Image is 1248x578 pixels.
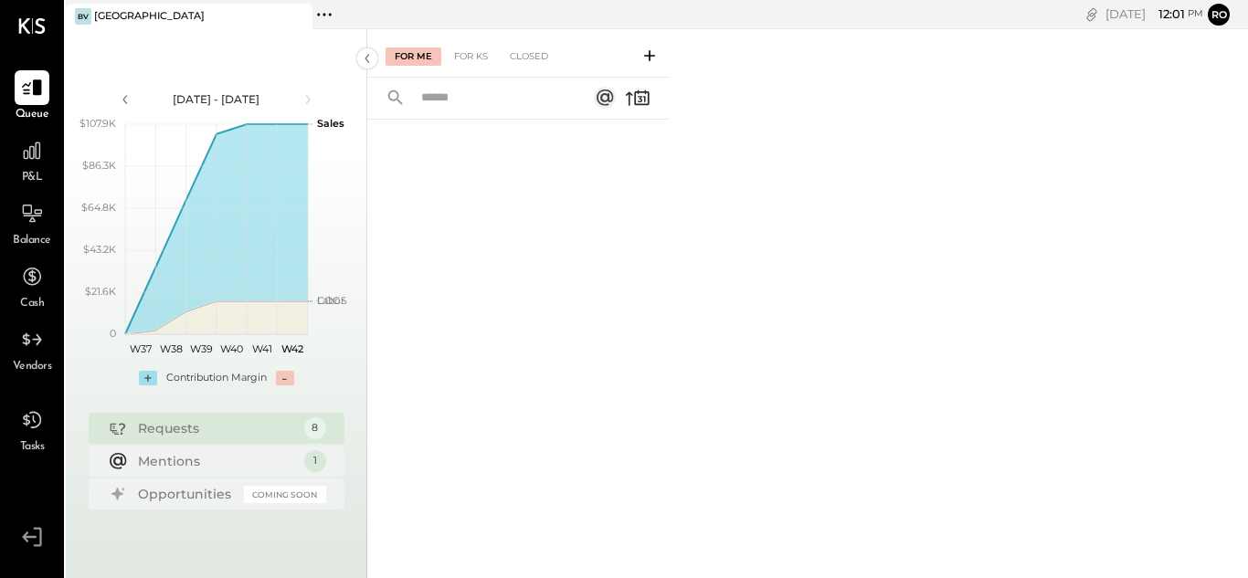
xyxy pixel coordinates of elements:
text: W37 [129,342,151,355]
a: Balance [1,196,63,249]
div: Coming Soon [244,486,326,503]
div: Contribution Margin [166,371,267,385]
div: - [276,371,294,385]
div: [DATE] - [DATE] [139,91,294,107]
text: Sales [317,117,344,130]
div: Requests [138,419,295,437]
text: W40 [220,342,243,355]
div: 1 [304,450,326,472]
span: pm [1188,7,1203,20]
div: Mentions [138,452,295,470]
span: Cash [20,296,44,312]
div: For Me [386,47,441,66]
span: P&L [22,170,43,186]
div: [DATE] [1105,5,1203,23]
text: Labor [317,294,344,307]
text: W41 [252,342,272,355]
div: For KS [445,47,497,66]
text: 0 [110,327,116,340]
text: $64.8K [81,201,116,214]
a: Cash [1,259,63,312]
div: Closed [501,47,557,66]
span: Vendors [13,359,52,375]
text: $86.3K [82,159,116,172]
text: W39 [189,342,212,355]
text: $107.9K [79,117,116,130]
button: Ro [1208,4,1230,26]
span: Queue [16,107,49,123]
text: $43.2K [83,243,116,256]
div: copy link [1083,5,1101,24]
span: Balance [13,233,51,249]
div: Opportunities [138,485,235,503]
a: Queue [1,70,63,123]
text: W42 [281,342,303,355]
div: [GEOGRAPHIC_DATA] [94,9,205,24]
div: 8 [304,417,326,439]
div: BV [75,8,91,25]
span: Tasks [20,439,45,456]
text: W38 [159,342,182,355]
text: $21.6K [85,285,116,298]
span: 12 : 01 [1148,5,1185,23]
a: P&L [1,133,63,186]
a: Vendors [1,322,63,375]
div: + [139,371,157,385]
a: Tasks [1,403,63,456]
